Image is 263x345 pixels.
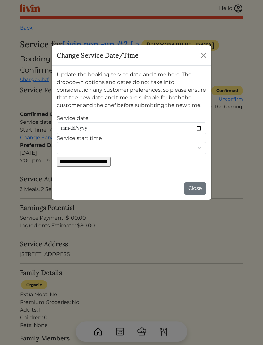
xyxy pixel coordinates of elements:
button: Close [184,182,206,195]
label: Service date [57,114,89,122]
button: Close [199,50,209,60]
h5: Change Service Date/Time [57,50,139,60]
p: Update the booking service date and time here. The dropdown options and dates do not take into co... [57,71,206,109]
label: Service start time [57,134,102,142]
